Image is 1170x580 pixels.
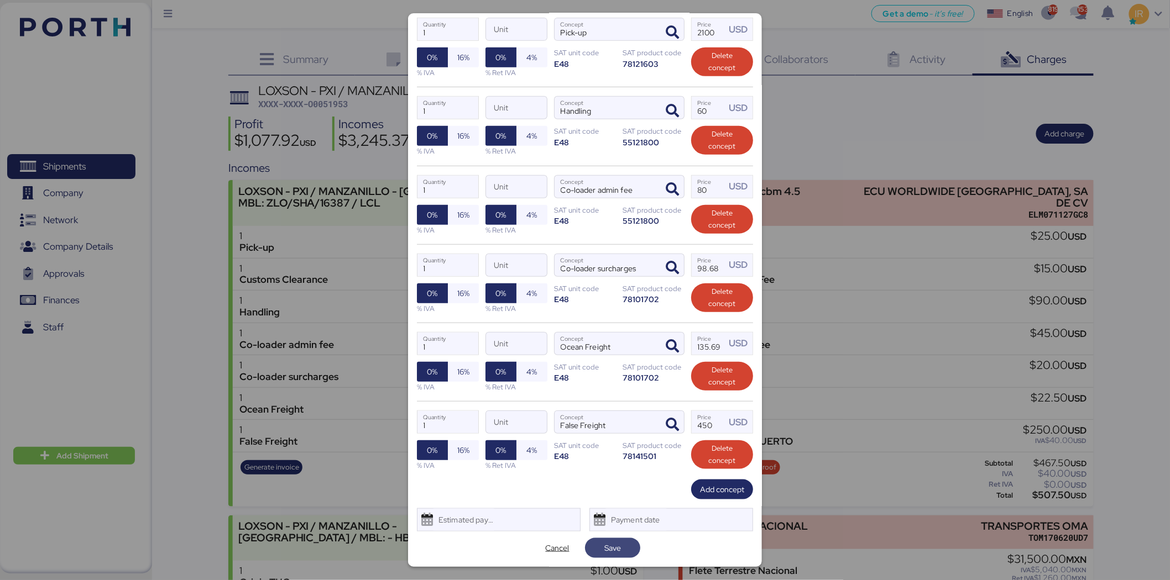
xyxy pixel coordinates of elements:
[623,126,685,136] div: SAT product code
[485,460,547,471] div: % Ret IVA
[527,365,537,378] span: 4%
[554,294,616,304] div: E48
[417,176,478,198] input: Quantity
[700,286,744,310] span: Delete concept
[623,362,685,372] div: SAT product code
[485,146,547,156] div: % Ret IVA
[496,208,506,222] span: 0%
[427,287,438,300] span: 0%
[554,440,616,451] div: SAT unit code
[555,333,657,355] input: Concept
[417,283,448,303] button: 0%
[527,444,537,457] span: 4%
[427,208,438,222] span: 0%
[417,97,478,119] input: Quantity
[427,51,438,64] span: 0%
[448,205,479,225] button: 16%
[486,18,547,40] input: Unit
[623,137,685,147] div: 55121800
[555,97,657,119] input: Concept
[554,59,616,69] div: E48
[417,382,479,392] div: % IVA
[516,362,547,382] button: 4%
[417,254,478,276] input: Quantity
[692,18,726,40] input: Price
[457,51,469,64] span: 16%
[427,365,438,378] span: 0%
[585,538,640,558] button: Save
[496,287,506,300] span: 0%
[457,287,469,300] span: 16%
[457,208,469,222] span: 16%
[623,372,685,383] div: 78101702
[623,283,685,294] div: SAT product code
[485,205,516,225] button: 0%
[623,215,685,226] div: 55121800
[516,440,547,460] button: 4%
[457,365,469,378] span: 16%
[457,444,469,457] span: 16%
[417,205,448,225] button: 0%
[417,303,479,314] div: % IVA
[555,411,657,433] input: Concept
[417,48,448,67] button: 0%
[729,23,753,36] div: USD
[417,146,479,156] div: % IVA
[691,479,753,499] button: Add concept
[661,413,684,436] button: ConceptConcept
[448,48,479,67] button: 16%
[692,176,726,198] input: Price
[700,483,744,496] span: Add concept
[448,440,479,460] button: 16%
[700,128,744,152] span: Delete concept
[417,225,479,235] div: % IVA
[417,67,479,78] div: % IVA
[485,48,516,67] button: 0%
[516,48,547,67] button: 4%
[692,97,726,119] input: Price
[485,303,547,314] div: % Ret IVA
[486,176,547,198] input: Unit
[661,21,684,44] button: ConceptConcept
[496,365,506,378] span: 0%
[729,258,753,272] div: USD
[700,50,744,74] span: Delete concept
[554,205,616,215] div: SAT unit code
[485,440,516,460] button: 0%
[729,336,753,350] div: USD
[486,254,547,276] input: Unit
[496,129,506,143] span: 0%
[661,178,684,201] button: ConceptConcept
[700,442,744,467] span: Delete concept
[417,18,478,40] input: Quantity
[417,362,448,382] button: 0%
[485,126,516,146] button: 0%
[691,440,753,469] button: Delete concept
[554,283,616,294] div: SAT unit code
[691,362,753,391] button: Delete concept
[485,362,516,382] button: 0%
[417,440,448,460] button: 0%
[485,283,516,303] button: 0%
[623,205,685,215] div: SAT product code
[623,48,685,58] div: SAT product code
[554,126,616,136] div: SAT unit code
[661,256,684,280] button: ConceptConcept
[516,283,547,303] button: 4%
[496,444,506,457] span: 0%
[555,254,657,276] input: Concept
[427,129,438,143] span: 0%
[661,335,684,358] button: ConceptConcept
[729,101,753,115] div: USD
[623,294,685,304] div: 78101702
[496,51,506,64] span: 0%
[554,362,616,372] div: SAT unit code
[692,333,726,355] input: Price
[555,18,657,40] input: Concept
[457,129,469,143] span: 16%
[485,382,547,392] div: % Ret IVA
[623,451,685,461] div: 78141501
[546,541,570,555] span: Cancel
[692,411,726,433] input: Price
[417,460,479,471] div: % IVA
